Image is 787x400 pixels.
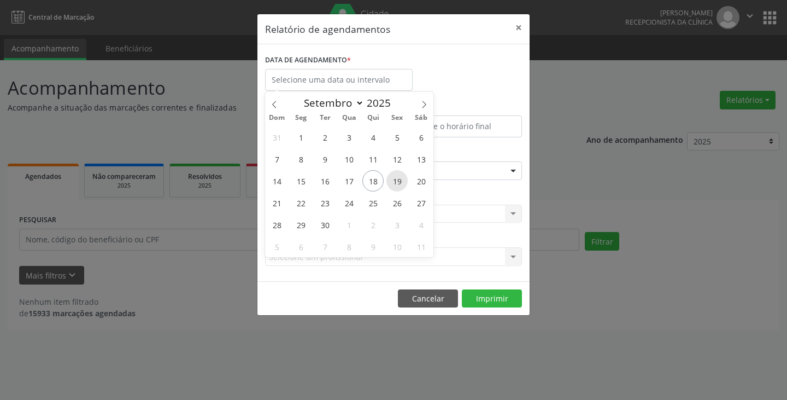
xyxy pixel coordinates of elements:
span: Setembro 18, 2025 [362,170,384,192]
span: Outubro 6, 2025 [290,236,312,257]
span: Outubro 8, 2025 [338,236,360,257]
span: Setembro 23, 2025 [314,192,336,213]
span: Setembro 13, 2025 [410,148,432,170]
span: Sáb [409,114,433,121]
span: Setembro 28, 2025 [266,214,287,235]
span: Setembro 22, 2025 [290,192,312,213]
span: Setembro 8, 2025 [290,148,312,170]
span: Setembro 29, 2025 [290,214,312,235]
input: Year [364,96,400,110]
span: Setembro 6, 2025 [410,126,432,148]
span: Setembro 27, 2025 [410,192,432,213]
select: Month [298,95,364,111]
span: Outubro 11, 2025 [410,236,432,257]
span: Outubro 5, 2025 [266,236,287,257]
button: Cancelar [398,289,458,308]
span: Outubro 2, 2025 [362,214,384,235]
button: Close [508,14,530,41]
span: Outubro 3, 2025 [386,214,408,235]
span: Setembro 15, 2025 [290,170,312,192]
span: Seg [289,114,313,121]
span: Setembro 16, 2025 [314,170,336,192]
span: Setembro 1, 2025 [290,126,312,148]
span: Outubro 10, 2025 [386,236,408,257]
span: Setembro 20, 2025 [410,170,432,192]
span: Setembro 26, 2025 [386,192,408,213]
span: Setembro 30, 2025 [314,214,336,235]
label: ATÉ [396,98,522,115]
span: Setembro 3, 2025 [338,126,360,148]
span: Setembro 7, 2025 [266,148,287,170]
span: Setembro 12, 2025 [386,148,408,170]
span: Outubro 9, 2025 [362,236,384,257]
span: Setembro 24, 2025 [338,192,360,213]
h5: Relatório de agendamentos [265,22,390,36]
span: Setembro 4, 2025 [362,126,384,148]
span: Setembro 25, 2025 [362,192,384,213]
span: Setembro 2, 2025 [314,126,336,148]
span: Setembro 11, 2025 [362,148,384,170]
span: Qua [337,114,361,121]
button: Imprimir [462,289,522,308]
span: Setembro 19, 2025 [386,170,408,192]
span: Setembro 9, 2025 [314,148,336,170]
span: Setembro 17, 2025 [338,170,360,192]
input: Selecione uma data ou intervalo [265,69,413,91]
span: Dom [265,114,289,121]
span: Outubro 4, 2025 [410,214,432,235]
span: Outubro 7, 2025 [314,236,336,257]
label: DATA DE AGENDAMENTO [265,52,351,69]
span: Setembro 14, 2025 [266,170,287,192]
span: Setembro 21, 2025 [266,192,287,213]
input: Selecione o horário final [396,115,522,137]
span: Outubro 1, 2025 [338,214,360,235]
span: Sex [385,114,409,121]
span: Setembro 10, 2025 [338,148,360,170]
span: Ter [313,114,337,121]
span: Qui [361,114,385,121]
span: Setembro 5, 2025 [386,126,408,148]
span: Agosto 31, 2025 [266,126,287,148]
